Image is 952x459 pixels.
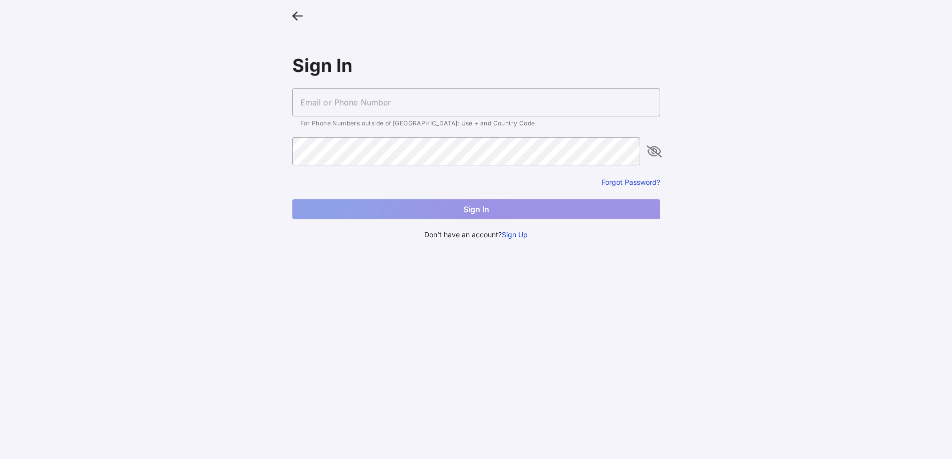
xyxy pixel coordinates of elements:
[300,120,652,126] div: For Phone Numbers outside of [GEOGRAPHIC_DATA]: Use + and Country Code
[602,177,660,187] button: Forgot Password?
[502,229,528,240] button: Sign Up
[648,145,660,157] i: appended action
[292,229,660,240] div: Don't have an account?
[292,199,660,219] button: Sign In
[292,88,660,116] input: Email or Phone Number
[292,54,660,76] div: Sign In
